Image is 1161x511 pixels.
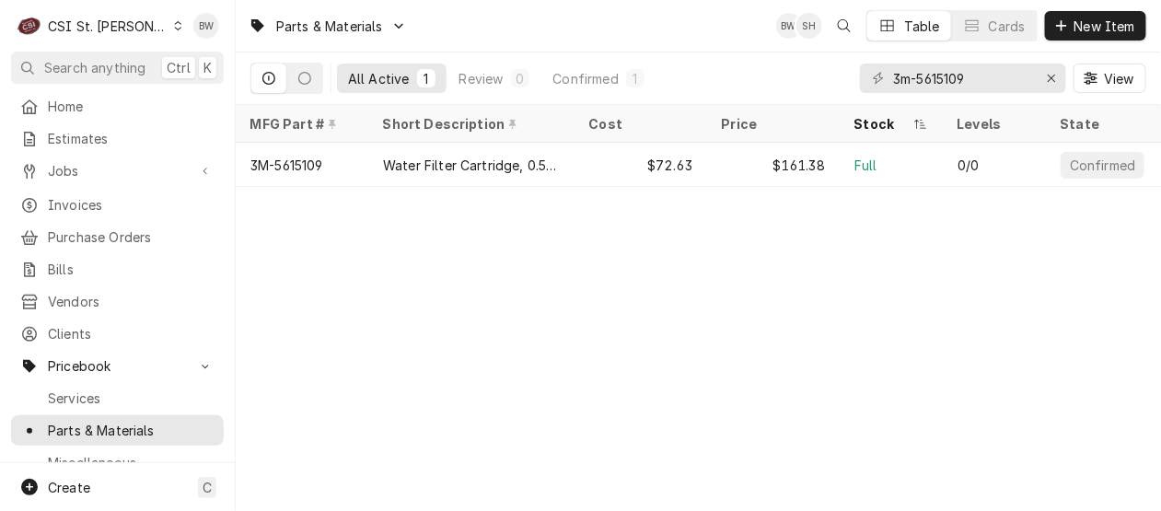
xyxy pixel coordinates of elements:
[11,156,224,186] a: Go to Jobs
[958,114,1027,134] div: Levels
[17,13,42,39] div: C
[11,222,224,252] a: Purchase Orders
[48,480,90,495] span: Create
[11,190,224,220] a: Invoices
[630,69,641,88] div: 1
[1074,64,1146,93] button: View
[203,478,212,497] span: C
[854,114,910,134] div: Stock
[1045,11,1146,41] button: New Item
[48,389,215,408] span: Services
[48,17,168,36] div: CSI St. [PERSON_NAME]
[48,421,215,440] span: Parts & Materials
[17,13,42,39] div: CSI St. Louis's Avatar
[958,156,979,175] div: 0/0
[48,324,215,343] span: Clients
[904,17,940,36] div: Table
[515,69,526,88] div: 0
[1061,114,1145,134] div: State
[48,161,187,180] span: Jobs
[276,17,383,36] span: Parts & Materials
[575,143,707,187] div: $72.63
[796,13,822,39] div: SH
[1100,69,1138,88] span: View
[48,260,215,279] span: Bills
[11,286,224,317] a: Vendors
[48,97,215,116] span: Home
[48,195,215,215] span: Invoices
[44,58,145,77] span: Search anything
[11,383,224,413] a: Services
[11,351,224,381] a: Go to Pricebook
[250,114,350,134] div: MFG Part #
[48,453,215,472] span: Miscellaneous
[1037,64,1066,93] button: Erase input
[11,447,224,478] a: Miscellaneous
[854,156,877,175] div: Full
[459,69,504,88] div: Review
[776,13,802,39] div: Brad Wicks's Avatar
[348,69,410,88] div: All Active
[383,156,560,175] div: Water Filter Cartridge, 0.5 Um Nom, 1.5 Gpm
[989,17,1026,36] div: Cards
[11,123,224,154] a: Estimates
[776,13,802,39] div: BW
[241,11,414,41] a: Go to Parts & Materials
[11,319,224,349] a: Clients
[796,13,822,39] div: Sydney Hankins's Avatar
[48,227,215,247] span: Purchase Orders
[1071,17,1139,36] span: New Item
[193,13,219,39] div: Brad Wicks's Avatar
[830,11,859,41] button: Open search
[48,292,215,311] span: Vendors
[1068,156,1137,175] div: Confirmed
[167,58,191,77] span: Ctrl
[553,69,619,88] div: Confirmed
[11,415,224,446] a: Parts & Materials
[589,114,689,134] div: Cost
[11,52,224,84] button: Search anythingCtrlK
[250,156,323,175] div: 3M-5615109
[722,114,821,134] div: Price
[203,58,212,77] span: K
[48,356,187,376] span: Pricebook
[11,91,224,122] a: Home
[193,13,219,39] div: BW
[48,129,215,148] span: Estimates
[421,69,432,88] div: 1
[11,254,224,285] a: Bills
[893,64,1031,93] input: Keyword search
[383,114,556,134] div: Short Description
[707,143,840,187] div: $161.38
